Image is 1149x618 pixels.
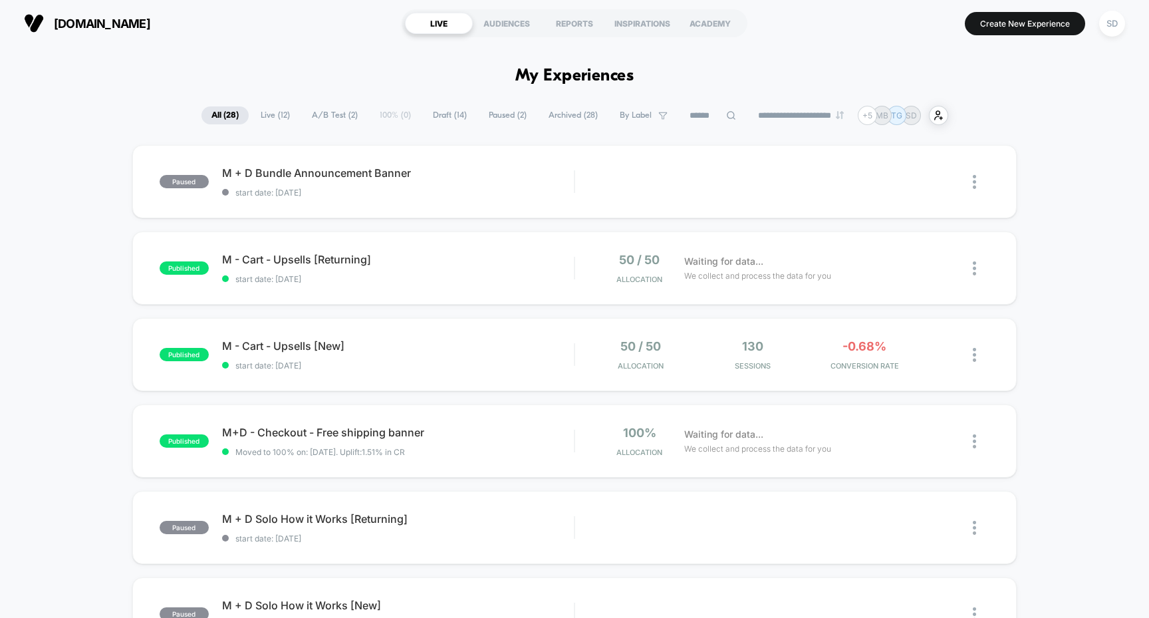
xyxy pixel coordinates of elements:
[251,106,300,124] span: Live ( 12 )
[608,13,676,34] div: INSPIRATIONS
[842,339,886,353] span: -0.68%
[160,348,209,361] span: published
[222,166,574,180] span: M + D Bundle Announcement Banner
[812,361,917,371] span: CONVERSION RATE
[222,274,574,284] span: start date: [DATE]
[876,110,888,120] p: MB
[616,275,662,284] span: Allocation
[235,447,405,457] span: Moved to 100% on: [DATE] . Uplift: 1.51% in CR
[160,261,209,275] span: published
[539,106,608,124] span: Archived ( 28 )
[160,175,209,188] span: paused
[684,254,763,269] span: Waiting for data...
[891,110,902,120] p: TG
[620,339,661,353] span: 50 / 50
[973,175,976,189] img: close
[616,448,662,457] span: Allocation
[222,599,574,612] span: M + D Solo How it Works [New]
[222,512,574,526] span: M + D Solo How it Works [Returning]
[684,269,831,282] span: We collect and process the data for you
[973,348,976,362] img: close
[541,13,608,34] div: REPORTS
[973,261,976,275] img: close
[160,521,209,534] span: paused
[24,13,44,33] img: Visually logo
[423,106,477,124] span: Draft ( 14 )
[973,521,976,535] img: close
[619,253,660,267] span: 50 / 50
[618,361,664,371] span: Allocation
[858,106,877,125] div: + 5
[684,442,831,455] span: We collect and process the data for you
[479,106,537,124] span: Paused ( 2 )
[222,188,574,198] span: start date: [DATE]
[20,13,154,34] button: [DOMAIN_NAME]
[906,110,917,120] p: SD
[302,106,368,124] span: A/B Test ( 2 )
[222,339,574,353] span: M - Cart - Upsells [New]
[405,13,473,34] div: LIVE
[623,426,656,440] span: 100%
[836,111,844,119] img: end
[222,361,574,371] span: start date: [DATE]
[700,361,805,371] span: Sessions
[1099,11,1125,37] div: SD
[973,434,976,448] img: close
[1095,10,1129,37] button: SD
[222,253,574,266] span: M - Cart - Upsells [Returning]
[620,110,652,120] span: By Label
[676,13,744,34] div: ACADEMY
[201,106,249,124] span: All ( 28 )
[473,13,541,34] div: AUDIENCES
[160,434,209,448] span: published
[965,12,1085,35] button: Create New Experience
[222,426,574,439] span: M+D - Checkout - Free shipping banner
[515,67,634,86] h1: My Experiences
[742,339,763,353] span: 130
[222,534,574,543] span: start date: [DATE]
[684,427,763,442] span: Waiting for data...
[54,17,150,31] span: [DOMAIN_NAME]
